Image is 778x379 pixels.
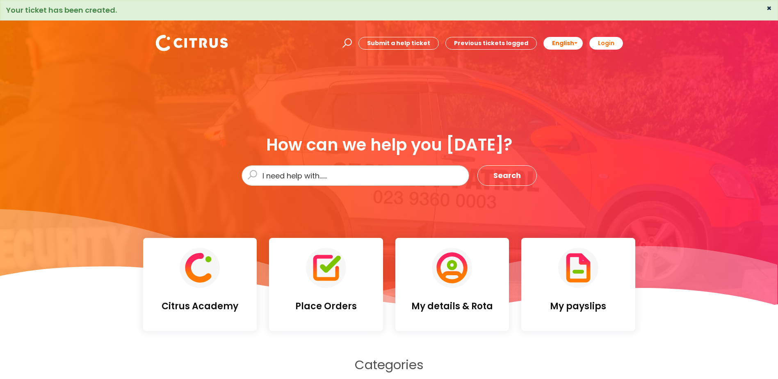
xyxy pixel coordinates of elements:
a: My details & Rota [395,238,509,331]
a: Citrus Academy [143,238,257,331]
a: Previous tickets logged [445,37,537,50]
a: My payslips [521,238,635,331]
input: I need help with...... [242,165,469,186]
h4: My payslips [528,301,629,312]
h2: Categories [143,357,635,372]
a: Place Orders [269,238,383,331]
button: Search [477,165,537,186]
h4: Place Orders [276,301,376,312]
h4: My details & Rota [402,301,503,312]
div: How can we help you [DATE]? [242,136,537,154]
span: Search [493,169,521,182]
span: English [552,39,574,47]
a: Login [589,37,623,50]
a: Submit a help ticket [358,37,439,50]
b: Login [598,39,614,47]
button: × [767,5,772,12]
h4: Citrus Academy [150,301,251,312]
